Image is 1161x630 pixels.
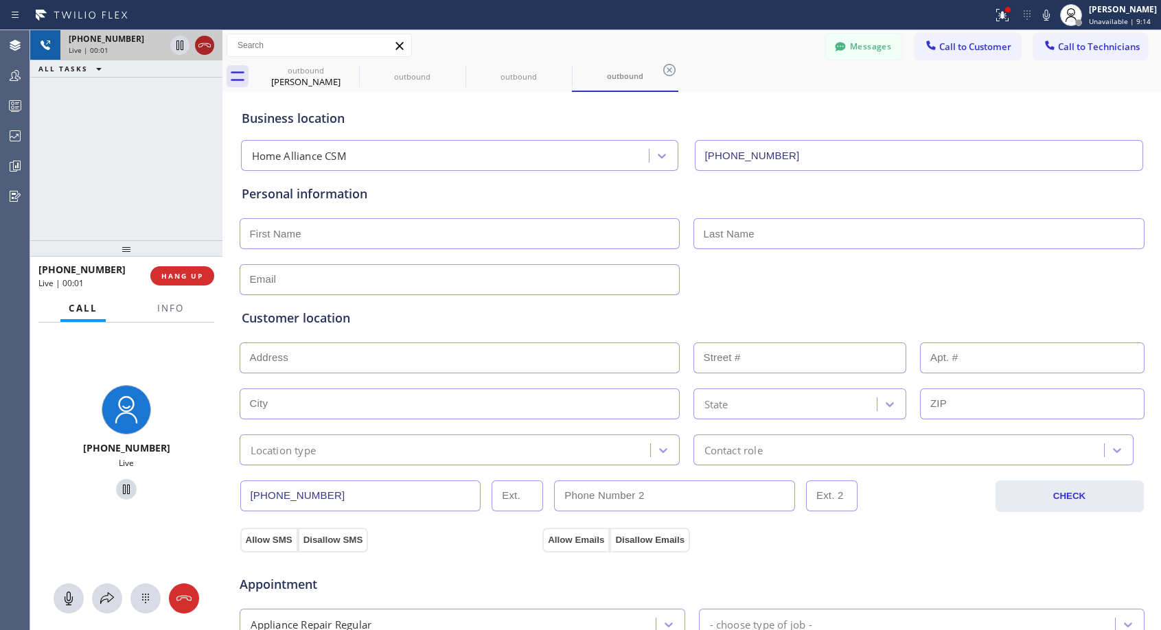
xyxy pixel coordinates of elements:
button: Hang up [195,36,214,55]
button: Disallow SMS [298,528,369,552]
button: Mute [54,583,84,614]
span: Live | 00:01 [69,45,108,55]
span: [PHONE_NUMBER] [38,263,126,276]
div: outbound [254,65,358,75]
div: Home Alliance CSM [252,148,347,164]
button: CHECK [996,480,1144,512]
span: Appointment [240,575,540,594]
span: Unavailable | 9:14 [1089,16,1151,26]
div: outbound [360,71,464,82]
input: Last Name [693,218,1145,249]
div: State [704,396,728,412]
button: Open dialpad [130,583,161,614]
button: Call to Technicians [1034,34,1147,60]
div: Location type [251,442,317,458]
input: Ext. 2 [806,480,858,511]
div: Personal information [242,185,1142,203]
span: HANG UP [161,271,203,281]
button: Hold Customer [116,479,137,500]
button: ALL TASKS [30,60,115,77]
button: HANG UP [150,266,214,285]
input: Email [240,264,680,295]
span: Info [157,302,184,314]
input: Street # [693,342,907,373]
input: Phone Number [695,140,1143,171]
button: Hang up [169,583,199,614]
span: Call to Technicians [1058,40,1140,53]
input: Phone Number [240,480,481,511]
input: Address [240,342,680,373]
button: Allow SMS [240,528,298,552]
span: Live [119,457,134,469]
span: Live | 00:01 [38,277,84,289]
div: [PERSON_NAME] [1089,3,1157,15]
span: [PHONE_NUMBER] [69,33,144,45]
div: Business location [242,109,1142,128]
span: [PHONE_NUMBER] [83,441,170,454]
input: Ext. [492,480,543,511]
button: Info [149,295,192,322]
button: Allow Emails [542,528,610,552]
button: Hold Customer [170,36,189,55]
div: outbound [467,71,571,82]
button: Open directory [92,583,122,614]
div: Customer location [242,309,1142,327]
span: ALL TASKS [38,64,88,73]
span: Call to Customer [939,40,1011,53]
div: Megan Mcnally [254,61,358,92]
button: Call to Customer [915,34,1020,60]
button: Call [60,295,106,322]
span: Call [69,302,97,314]
input: Apt. # [920,342,1145,373]
button: Mute [1037,5,1056,25]
div: outbound [573,71,677,81]
input: City [240,388,680,419]
input: ZIP [920,388,1145,419]
div: [PERSON_NAME] [254,75,358,88]
button: Disallow Emails [610,528,690,552]
input: First Name [240,218,680,249]
input: Search [227,34,411,56]
button: Messages [826,34,901,60]
div: Contact role [704,442,763,458]
input: Phone Number 2 [554,480,795,511]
